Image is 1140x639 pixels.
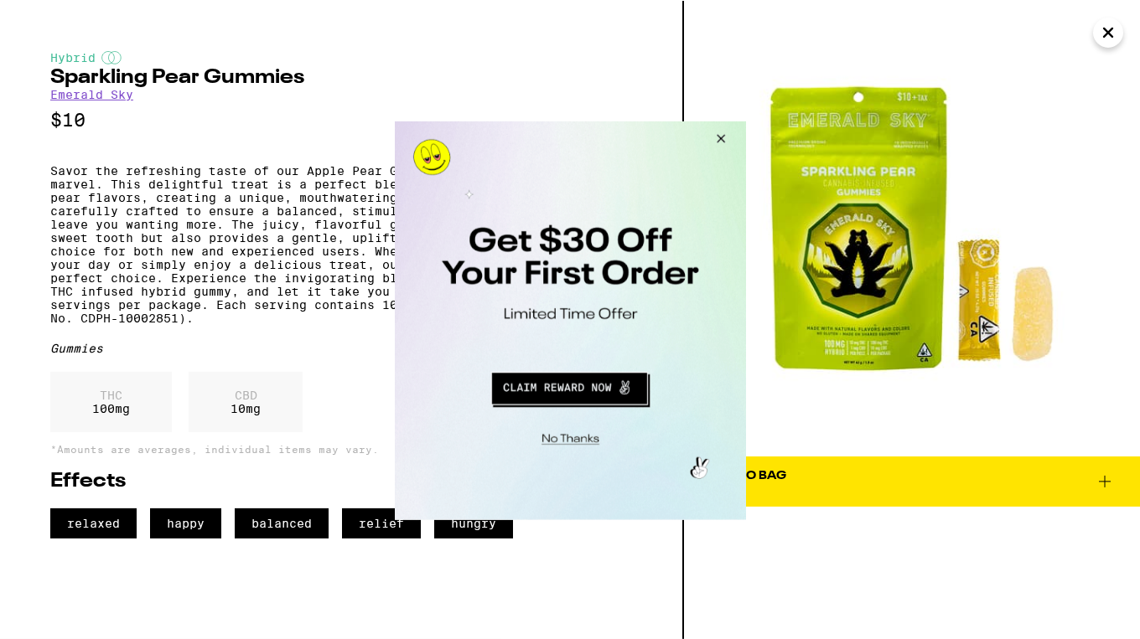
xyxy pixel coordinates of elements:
[50,67,632,87] h2: Sparkling Pear Gummies
[235,508,329,538] span: balanced
[50,109,632,130] p: $10
[10,12,121,25] span: Hi. Need any help?
[1093,17,1123,47] button: Close
[709,469,786,481] div: Add To Bag
[342,508,421,538] span: relief
[50,508,137,538] span: relaxed
[50,50,632,64] div: Hybrid
[50,341,632,354] div: Gummies
[684,456,1140,506] button: Add To Bag$10
[92,388,130,401] p: THC
[101,50,122,64] img: hybridColor.svg
[50,371,172,431] div: 100 mg
[434,508,513,538] span: hungry
[189,371,303,431] div: 10 mg
[50,87,133,100] a: Emerald Sky
[50,471,632,491] h2: Effects
[395,121,746,519] iframe: Modal Overlay Box Frame
[395,121,746,519] div: Modal Overlay Box
[50,163,632,324] p: Savor the refreshing taste of our Apple Pear Gummy, a THC infused hybrid marvel. This delightful ...
[50,443,632,454] p: *Amounts are averages, individual items may vary.
[231,388,261,401] p: CBD
[150,508,221,538] span: happy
